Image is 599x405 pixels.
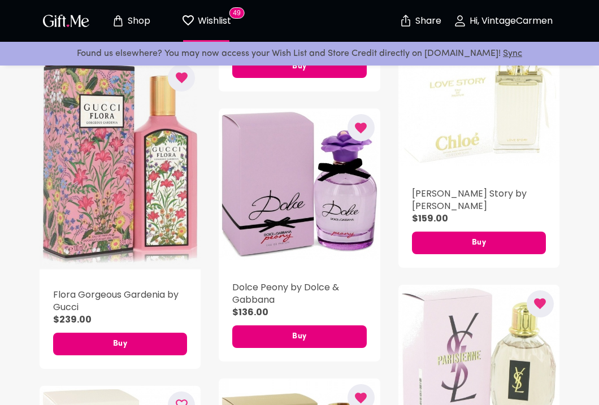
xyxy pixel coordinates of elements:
img: secure [399,14,413,28]
span: Buy [412,237,546,249]
button: Buy [232,55,366,78]
button: Buy [232,325,366,348]
h5: [PERSON_NAME] Story by [PERSON_NAME] [412,188,546,212]
span: 49 [229,7,244,19]
button: Wishlist page [175,3,237,39]
button: Share [400,1,440,41]
button: Buy [412,232,546,254]
button: Buy [53,333,187,355]
p: Found us elsewhere? You may now access your Wish List and Store Credit directly on [DOMAIN_NAME]! [9,46,590,61]
p: $136.00 [232,306,366,319]
div: Flora Gorgeous Gardenia by Gucci [40,59,201,269]
a: Sync [503,49,522,58]
img: GiftMe Logo [41,12,92,29]
p: $239.00 [53,313,187,326]
span: Buy [232,330,366,343]
h5: Flora Gorgeous Gardenia by Gucci [53,289,187,313]
span: Buy [232,60,366,73]
h5: Dolce Peony by Dolce & Gabbana [232,281,366,306]
span: Buy [53,338,187,350]
button: GiftMe Logo [40,14,93,28]
button: Hi, VintageCarmen [446,3,559,39]
p: $159.00 [412,212,546,225]
div: Chloe Love Story by Chloe [398,24,559,168]
p: Wishlist [195,14,231,28]
p: Hi, VintageCarmen [467,16,553,26]
div: Dolce Peony by Dolce & Gabbana [219,108,380,262]
p: Share [413,16,441,26]
button: Store page [99,3,162,39]
p: Shop [125,16,150,26]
